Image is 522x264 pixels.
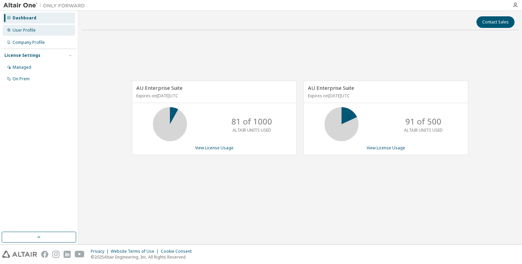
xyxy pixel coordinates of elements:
[2,251,37,258] img: altair_logo.svg
[75,251,85,258] img: youtube.svg
[52,251,59,258] img: instagram.svg
[91,249,111,254] div: Privacy
[13,76,30,82] div: On Prem
[231,116,272,127] p: 81 of 1000
[64,251,71,258] img: linkedin.svg
[13,28,36,33] div: User Profile
[4,53,40,58] div: License Settings
[136,93,291,99] p: Expires on [DATE] UTC
[367,145,405,151] a: View License Usage
[404,127,443,133] p: ALTAIR UNITS USED
[476,16,515,28] button: Contact Sales
[13,15,36,21] div: Dashboard
[13,65,31,70] div: Managed
[195,145,233,151] a: View License Usage
[13,40,45,45] div: Company Profile
[136,84,182,91] span: AU Enterprise Suite
[308,84,354,91] span: AU Enterprise Suite
[161,249,196,254] div: Cookie Consent
[111,249,161,254] div: Website Terms of Use
[405,116,441,127] p: 91 of 500
[308,93,462,99] p: Expires on [DATE] UTC
[3,2,88,9] img: Altair One
[41,251,48,258] img: facebook.svg
[91,254,196,260] p: © 2025 Altair Engineering, Inc. All Rights Reserved.
[232,127,271,133] p: ALTAIR UNITS USED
